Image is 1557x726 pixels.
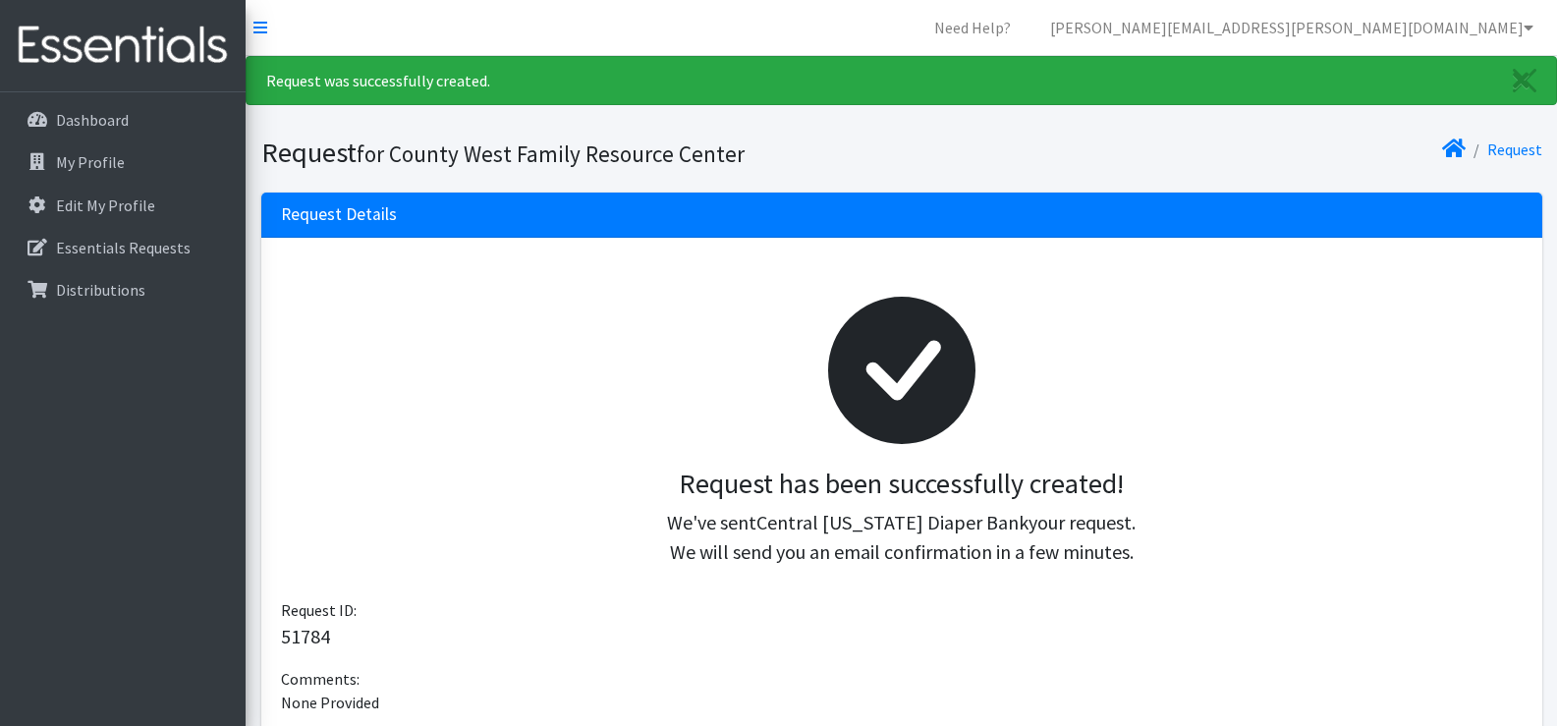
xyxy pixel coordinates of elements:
[281,600,357,620] span: Request ID:
[261,136,895,170] h1: Request
[8,100,238,140] a: Dashboard
[1493,57,1556,104] a: Close
[56,152,125,172] p: My Profile
[8,13,238,79] img: HumanEssentials
[56,110,129,130] p: Dashboard
[918,8,1027,47] a: Need Help?
[297,508,1507,567] p: We've sent your request. We will send you an email confirmation in a few minutes.
[8,270,238,309] a: Distributions
[1487,140,1542,159] a: Request
[281,204,397,225] h3: Request Details
[297,468,1507,501] h3: Request has been successfully created!
[246,56,1557,105] div: Request was successfully created.
[56,280,145,300] p: Distributions
[756,510,1029,534] span: Central [US_STATE] Diaper Bank
[8,186,238,225] a: Edit My Profile
[8,142,238,182] a: My Profile
[56,195,155,215] p: Edit My Profile
[1034,8,1549,47] a: [PERSON_NAME][EMAIL_ADDRESS][PERSON_NAME][DOMAIN_NAME]
[281,622,1523,651] p: 51784
[8,228,238,267] a: Essentials Requests
[56,238,191,257] p: Essentials Requests
[281,669,360,689] span: Comments:
[357,140,745,168] small: for County West Family Resource Center
[281,693,379,712] span: None Provided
